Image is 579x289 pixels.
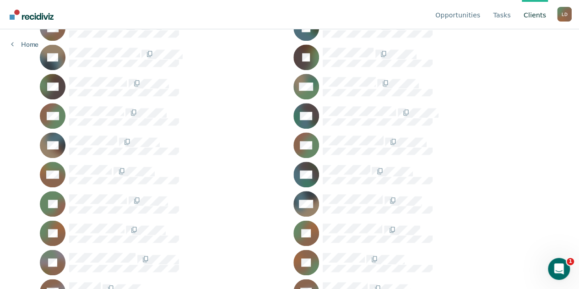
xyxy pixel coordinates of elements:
[557,7,572,22] button: Profile dropdown button
[557,7,572,22] div: L D
[11,40,38,49] a: Home
[10,10,54,20] img: Recidiviz
[567,258,574,265] span: 1
[548,258,570,280] iframe: Intercom live chat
